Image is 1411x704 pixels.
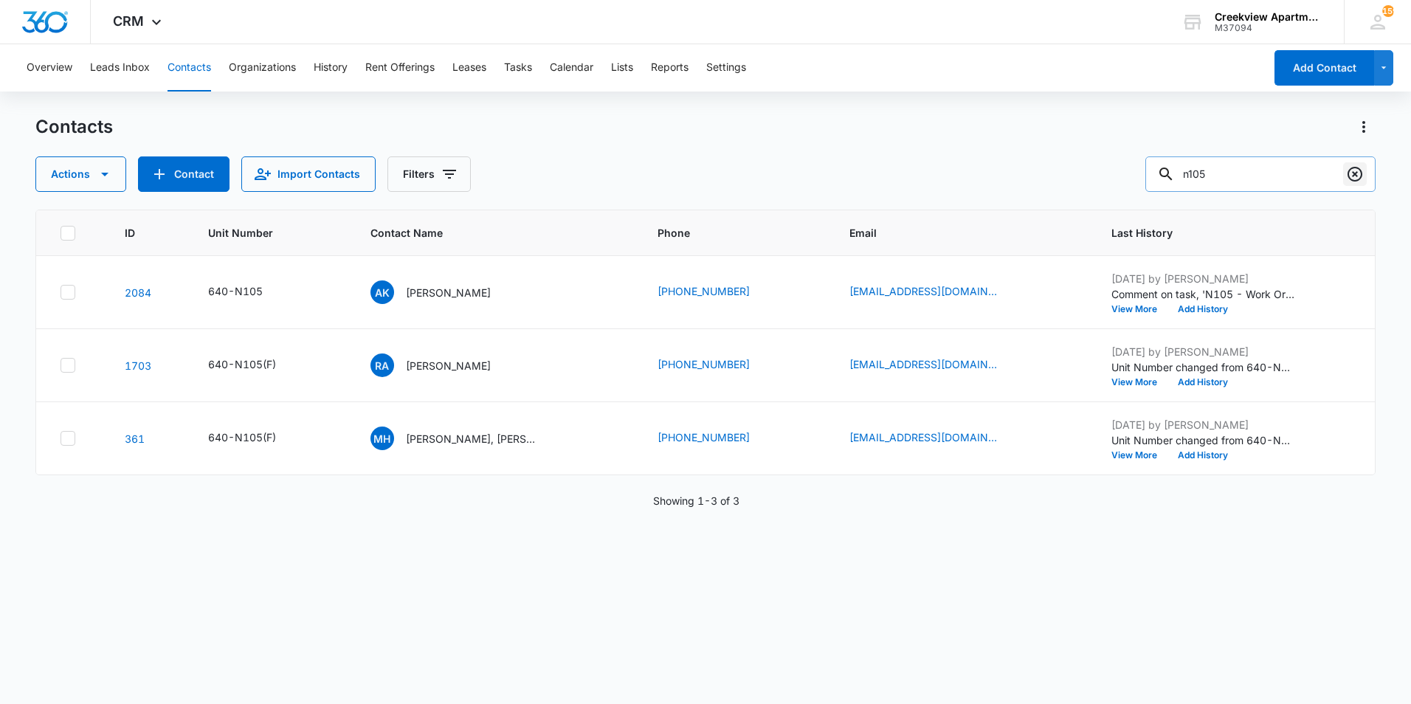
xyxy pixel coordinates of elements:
[208,429,276,445] div: 640-N105(F)
[658,356,750,372] a: [PHONE_NUMBER]
[849,225,1054,241] span: Email
[125,432,145,445] a: Navigate to contact details page for Morgan Huston, Eric Ortiz
[229,44,296,92] button: Organizations
[370,427,394,450] span: MH
[1111,305,1167,314] button: View More
[387,156,471,192] button: Filters
[370,353,517,377] div: Contact Name - Rosamaria Aleman Vasquez - Select to Edit Field
[504,44,532,92] button: Tasks
[658,356,776,374] div: Phone - (970) 566-2190 - Select to Edit Field
[406,358,491,373] p: [PERSON_NAME]
[658,429,750,445] a: [PHONE_NUMBER]
[611,44,633,92] button: Lists
[208,283,289,301] div: Unit Number - 640-N105 - Select to Edit Field
[1111,359,1296,375] p: Unit Number changed from 640-N105 to 640-N105(F).
[849,283,997,299] a: [EMAIL_ADDRESS][DOMAIN_NAME]
[35,116,113,138] h1: Contacts
[658,225,793,241] span: Phone
[125,286,151,299] a: Navigate to contact details page for Ashleigh Kelch
[651,44,689,92] button: Reports
[125,359,151,372] a: Navigate to contact details page for Rosamaria Aleman Vasquez
[1167,378,1238,387] button: Add History
[1111,286,1296,302] p: Comment on task, 'N105 - Work Order *PENDING' (Edit) "Replaced top spray arm"
[550,44,593,92] button: Calendar
[90,44,150,92] button: Leads Inbox
[138,156,230,192] button: Add Contact
[1111,417,1296,432] p: [DATE] by [PERSON_NAME]
[1111,225,1331,241] span: Last History
[1215,11,1322,23] div: account name
[1111,432,1296,448] p: Unit Number changed from 640-N105 to 640-N105(F).
[1111,344,1296,359] p: [DATE] by [PERSON_NAME]
[370,427,565,450] div: Contact Name - Morgan Huston, Eric Ortiz - Select to Edit Field
[370,280,517,304] div: Contact Name - Ashleigh Kelch - Select to Edit Field
[658,283,750,299] a: [PHONE_NUMBER]
[653,493,739,508] p: Showing 1-3 of 3
[35,156,126,192] button: Actions
[208,429,303,447] div: Unit Number - 640-N105(F) - Select to Edit Field
[1145,156,1376,192] input: Search Contacts
[849,356,1024,374] div: Email - rosavasquez9591@gmail.com - Select to Edit Field
[849,283,1024,301] div: Email - aphilips1003@gmail.com - Select to Edit Field
[406,285,491,300] p: [PERSON_NAME]
[1382,5,1394,17] span: 159
[208,356,276,372] div: 640-N105(F)
[1215,23,1322,33] div: account id
[1274,50,1374,86] button: Add Contact
[365,44,435,92] button: Rent Offerings
[1111,271,1296,286] p: [DATE] by [PERSON_NAME]
[849,356,997,372] a: [EMAIL_ADDRESS][DOMAIN_NAME]
[1111,451,1167,460] button: View More
[706,44,746,92] button: Settings
[1352,115,1376,139] button: Actions
[452,44,486,92] button: Leases
[849,429,997,445] a: [EMAIL_ADDRESS][DOMAIN_NAME]
[208,283,263,299] div: 640-N105
[208,356,303,374] div: Unit Number - 640-N105(F) - Select to Edit Field
[241,156,376,192] button: Import Contacts
[1382,5,1394,17] div: notifications count
[27,44,72,92] button: Overview
[370,225,601,241] span: Contact Name
[314,44,348,92] button: History
[113,13,144,29] span: CRM
[1167,305,1238,314] button: Add History
[849,429,1024,447] div: Email - monihu92@gmail.com - Select to Edit Field
[1343,162,1367,186] button: Clear
[658,429,776,447] div: Phone - (574) 367-0726 - Select to Edit Field
[208,225,334,241] span: Unit Number
[168,44,211,92] button: Contacts
[658,283,776,301] div: Phone - (719) 654-6713 - Select to Edit Field
[1167,451,1238,460] button: Add History
[1111,378,1167,387] button: View More
[406,431,539,446] p: [PERSON_NAME], [PERSON_NAME]
[125,225,151,241] span: ID
[370,353,394,377] span: RA
[370,280,394,304] span: AK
